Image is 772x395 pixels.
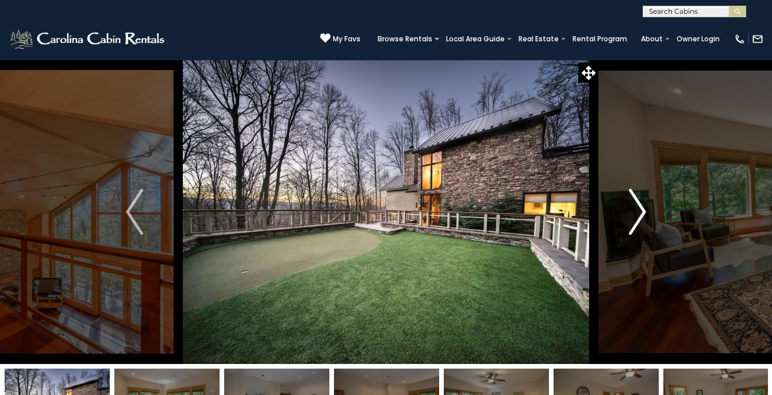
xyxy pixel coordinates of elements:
[629,189,646,235] img: arrow
[635,31,669,47] a: About
[126,189,143,235] img: arrow
[567,31,633,47] a: Rental Program
[333,34,360,44] span: My Favs
[671,31,725,47] a: Owner Login
[372,31,438,47] a: Browse Rentals
[9,28,168,51] img: White-1-2.png
[513,31,564,47] a: Real Estate
[598,60,677,364] button: Next
[320,33,360,45] a: My Favs
[734,33,746,45] img: phone-regular-white.png
[95,60,174,364] button: Previous
[752,33,763,45] img: mail-regular-white.png
[440,31,510,47] a: Local Area Guide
